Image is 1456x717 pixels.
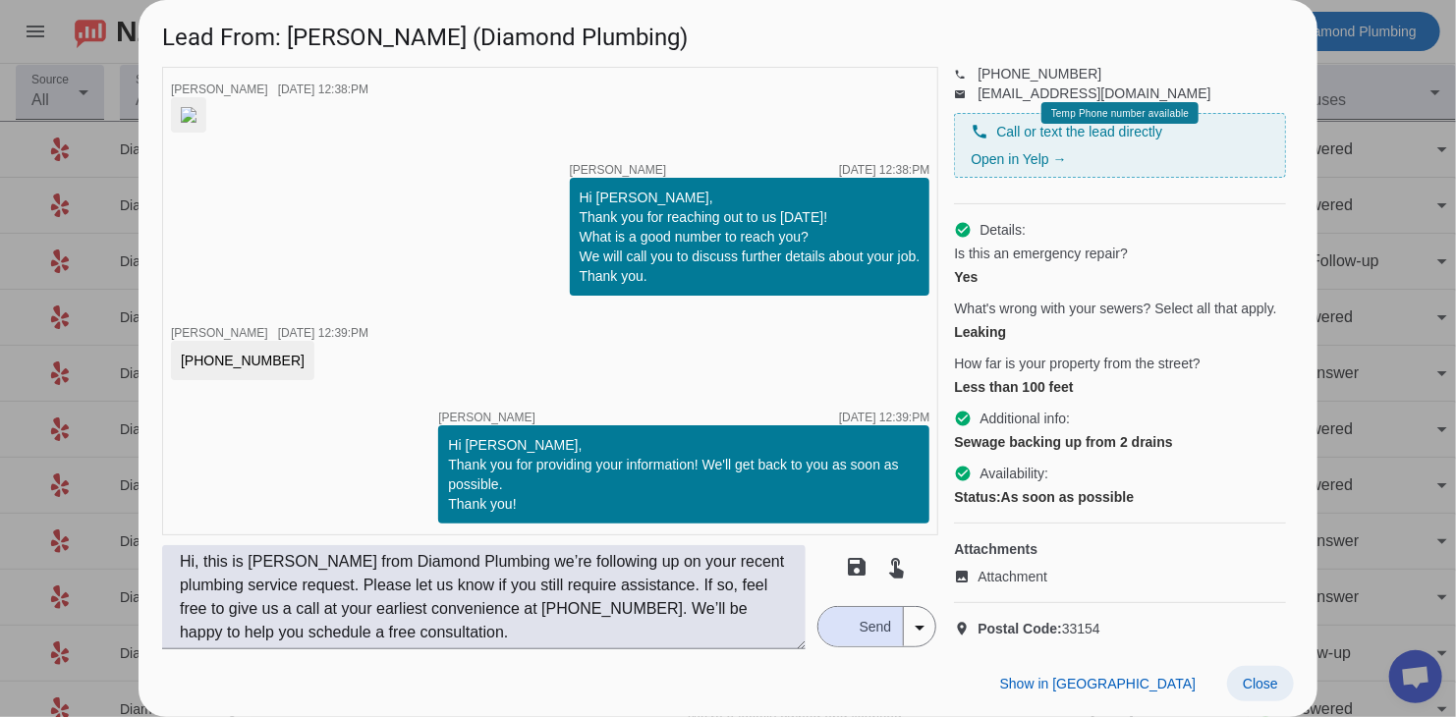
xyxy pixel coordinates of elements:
[954,410,972,427] mat-icon: check_circle
[570,164,667,176] span: [PERSON_NAME]
[885,555,909,579] mat-icon: touch_app
[839,412,929,423] div: [DATE] 12:39:PM
[978,85,1210,101] a: [EMAIL_ADDRESS][DOMAIN_NAME]
[278,83,368,95] div: [DATE] 12:38:PM
[978,621,1062,636] strong: Postal Code:
[954,569,978,584] mat-icon: image
[171,83,268,96] span: [PERSON_NAME]
[954,377,1286,397] div: Less than 100 feet
[954,567,1286,586] a: Attachment
[848,607,904,646] span: Send
[954,221,972,239] mat-icon: check_circle
[980,409,1070,428] span: Additional info:
[984,666,1211,701] button: Show in [GEOGRAPHIC_DATA]
[839,164,929,176] div: [DATE] 12:38:PM
[181,107,196,123] img: TOAK_ifz4d-hsbqCiVZJyQ
[980,464,1048,483] span: Availability:
[954,487,1286,507] div: As soon as possible
[181,351,305,370] div: [PHONE_NUMBER]
[171,326,268,340] span: [PERSON_NAME]
[438,412,535,423] span: [PERSON_NAME]
[1227,666,1294,701] button: Close
[971,151,1066,167] a: Open in Yelp →
[846,555,869,579] mat-icon: save
[1243,676,1278,691] span: Close
[971,123,988,140] mat-icon: phone
[580,188,921,286] div: Hi [PERSON_NAME], Thank you for reaching out to us [DATE]! What is a good number to reach you? We...
[978,66,1101,82] a: [PHONE_NUMBER]
[996,122,1162,141] span: Call or text the lead directly
[954,354,1201,373] span: How far is your property from the street?
[954,432,1286,452] div: Sewage backing up from 2 drains
[278,327,368,339] div: [DATE] 12:39:PM
[954,539,1286,559] h4: Attachments
[954,299,1276,318] span: What's wrong with your sewers? Select all that apply.
[448,435,920,514] div: Hi [PERSON_NAME], Thank you for providing your information! We'll get back to you as soon as poss...
[954,267,1286,287] div: Yes
[1000,676,1196,691] span: Show in [GEOGRAPHIC_DATA]
[954,88,978,98] mat-icon: email
[954,465,972,482] mat-icon: check_circle
[1051,108,1189,119] span: Temp Phone number available
[908,616,931,639] mat-icon: arrow_drop_down
[954,244,1128,263] span: Is this an emergency repair?
[978,619,1100,638] span: 33154
[954,322,1286,342] div: Leaking
[954,69,978,79] mat-icon: phone
[954,489,1000,505] strong: Status:
[954,621,978,636] mat-icon: location_on
[978,567,1047,586] span: Attachment
[980,220,1026,240] span: Details:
